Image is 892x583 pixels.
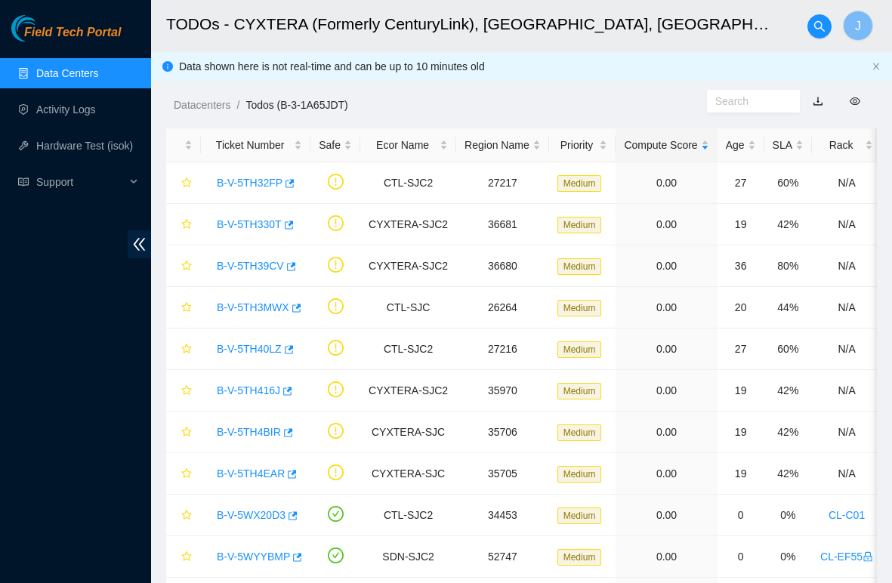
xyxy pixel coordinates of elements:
[456,245,549,287] td: 36680
[360,287,456,329] td: CTL-SJC
[174,503,193,527] button: star
[872,62,881,71] span: close
[328,464,344,480] span: exclamation-circle
[36,67,98,79] a: Data Centers
[557,466,602,483] span: Medium
[174,254,193,278] button: star
[764,453,812,495] td: 42%
[181,427,192,439] span: star
[24,26,121,40] span: Field Tech Portal
[217,426,281,438] a: B-V-5TH4BIR
[36,103,96,116] a: Activity Logs
[813,95,823,107] a: download
[217,509,286,521] a: B-V-5WX20D3
[328,381,344,397] span: exclamation-circle
[174,212,193,236] button: star
[360,453,456,495] td: CYXTERA-SJC
[829,509,865,521] a: CL-C01
[850,96,860,106] span: eye
[812,412,881,453] td: N/A
[217,301,289,313] a: B-V-5TH3MWX
[11,27,121,47] a: Akamai TechnologiesField Tech Portal
[174,337,193,361] button: star
[718,245,764,287] td: 36
[557,258,602,275] span: Medium
[174,544,193,569] button: star
[764,245,812,287] td: 80%
[812,329,881,370] td: N/A
[456,162,549,204] td: 27217
[217,260,284,272] a: B-V-5TH39CV
[456,536,549,578] td: 52747
[456,453,549,495] td: 35705
[616,412,717,453] td: 0.00
[360,245,456,287] td: CYXTERA-SJC2
[181,219,192,231] span: star
[812,453,881,495] td: N/A
[328,506,344,522] span: check-circle
[181,302,192,314] span: star
[456,329,549,370] td: 27216
[217,551,290,563] a: B-V-5WYYBMP
[181,177,192,190] span: star
[764,370,812,412] td: 42%
[616,495,717,536] td: 0.00
[456,204,549,245] td: 36681
[328,257,344,273] span: exclamation-circle
[456,370,549,412] td: 35970
[557,549,602,566] span: Medium
[360,495,456,536] td: CTL-SJC2
[557,507,602,524] span: Medium
[456,412,549,453] td: 35706
[616,370,717,412] td: 0.00
[715,93,779,110] input: Search
[764,412,812,453] td: 42%
[872,62,881,72] button: close
[360,329,456,370] td: CTL-SJC2
[174,461,193,486] button: star
[217,343,282,355] a: B-V-5TH40LZ
[764,204,812,245] td: 42%
[557,175,602,192] span: Medium
[718,495,764,536] td: 0
[808,20,831,32] span: search
[181,344,192,356] span: star
[174,171,193,195] button: star
[236,99,239,111] span: /
[843,11,873,41] button: J
[360,370,456,412] td: CYXTERA-SJC2
[616,329,717,370] td: 0.00
[801,89,835,113] button: download
[217,218,282,230] a: B-V-5TH330T
[764,495,812,536] td: 0%
[456,287,549,329] td: 26264
[718,453,764,495] td: 19
[181,510,192,522] span: star
[174,378,193,403] button: star
[328,298,344,314] span: exclamation-circle
[718,204,764,245] td: 19
[718,329,764,370] td: 27
[764,536,812,578] td: 0%
[174,99,230,111] a: Datacenters
[616,453,717,495] td: 0.00
[328,174,344,190] span: exclamation-circle
[328,548,344,563] span: check-circle
[764,287,812,329] td: 44%
[855,17,861,35] span: J
[174,295,193,319] button: star
[36,140,133,152] a: Hardware Test (isok)
[181,551,192,563] span: star
[616,204,717,245] td: 0.00
[36,167,125,197] span: Support
[557,217,602,233] span: Medium
[718,412,764,453] td: 19
[616,162,717,204] td: 0.00
[128,230,151,258] span: double-left
[812,287,881,329] td: N/A
[18,177,29,187] span: read
[616,287,717,329] td: 0.00
[812,370,881,412] td: N/A
[718,370,764,412] td: 19
[820,551,873,563] a: CL-EF55lock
